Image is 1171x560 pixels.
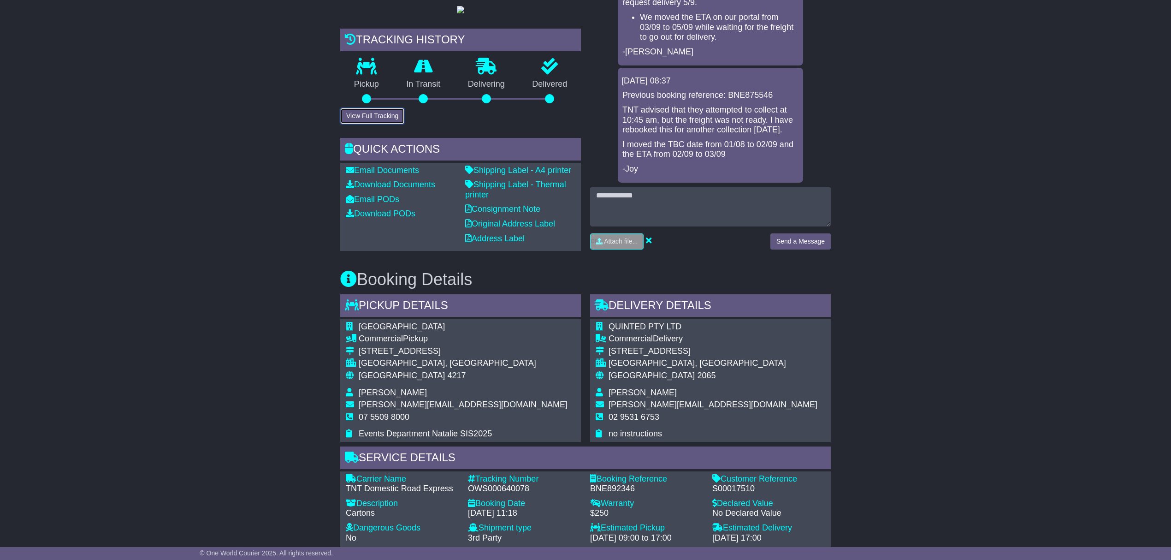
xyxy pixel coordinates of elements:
div: Customer Reference [712,474,825,484]
a: Email PODs [346,195,399,204]
span: QUINTED PTY LTD [609,322,681,331]
a: Download Documents [346,180,435,189]
div: TNT Domestic Road Express [346,484,459,494]
div: Shipment type [468,523,581,533]
span: No [346,533,356,542]
div: Booking Reference [590,474,703,484]
span: [PERSON_NAME][EMAIL_ADDRESS][DOMAIN_NAME] [359,400,568,409]
div: Cartons [346,508,459,518]
span: no instructions [609,429,662,438]
div: [STREET_ADDRESS] [609,346,817,357]
span: Commercial [359,334,403,343]
div: Delivery [609,334,817,344]
p: In Transit [393,79,455,89]
span: Events Department Natalie SIS2025 [359,429,492,438]
div: BNE892346 [590,484,703,494]
p: Delivering [454,79,519,89]
span: 07 5509 8000 [359,412,409,422]
div: Estimated Delivery [712,523,825,533]
div: Tracking Number [468,474,581,484]
p: -[PERSON_NAME] [622,47,798,57]
button: View Full Tracking [340,108,404,124]
span: Commercial [609,334,653,343]
div: $250 [590,508,703,518]
div: Quick Actions [340,138,581,163]
h3: Booking Details [340,270,831,289]
span: [PERSON_NAME] [359,388,427,397]
div: OWS000640078 [468,484,581,494]
div: No Declared Value [712,508,825,518]
span: [PERSON_NAME] [609,388,677,397]
p: Pickup [340,79,393,89]
span: [GEOGRAPHIC_DATA] [359,371,445,380]
a: Consignment Note [465,204,540,214]
div: Pickup [359,334,568,344]
div: Carrier Name [346,474,459,484]
span: 3rd Party [468,533,502,542]
div: Pickup Details [340,294,581,319]
div: Dangerous Goods [346,523,459,533]
a: Email Documents [346,166,419,175]
span: © One World Courier 2025. All rights reserved. [200,549,333,557]
span: 2065 [697,371,716,380]
p: Delivered [519,79,581,89]
span: [PERSON_NAME][EMAIL_ADDRESS][DOMAIN_NAME] [609,400,817,409]
a: Shipping Label - Thermal printer [465,180,566,199]
span: 02 9531 6753 [609,412,659,422]
img: GetPodImage [457,6,464,13]
div: Service Details [340,447,831,471]
div: Delivery Details [590,294,831,319]
span: 4217 [447,371,466,380]
div: [DATE] 11:18 [468,508,581,518]
div: [DATE] 09:00 to 17:00 [590,533,703,543]
div: [DATE] 17:00 [712,533,825,543]
div: [GEOGRAPHIC_DATA], [GEOGRAPHIC_DATA] [359,358,568,369]
div: Estimated Pickup [590,523,703,533]
div: Warranty [590,499,703,509]
div: Description [346,499,459,509]
div: Declared Value [712,499,825,509]
a: Address Label [465,234,525,243]
span: [GEOGRAPHIC_DATA] [359,322,445,331]
div: [GEOGRAPHIC_DATA], [GEOGRAPHIC_DATA] [609,358,817,369]
a: Original Address Label [465,219,555,228]
a: Shipping Label - A4 printer [465,166,571,175]
div: [DATE] 08:37 [621,76,799,86]
div: Booking Date [468,499,581,509]
a: Download PODs [346,209,415,218]
li: We moved the ETA on our portal from 03/09 to 05/09 while waiting for the freight to go out for de... [640,12,799,42]
p: TNT advised that they attempted to collect at 10:45 am, but the freight was not ready. I have reb... [622,105,798,135]
span: [GEOGRAPHIC_DATA] [609,371,695,380]
div: [STREET_ADDRESS] [359,346,568,357]
div: S00017510 [712,484,825,494]
div: Tracking history [340,29,581,54]
p: -Joy [622,164,798,174]
p: I moved the TBC date from 01/08 to 02/09 and the ETA from 02/09 to 03/09 [622,140,798,160]
button: Send a Message [770,233,831,250]
p: Previous booking reference: BNE875546 [622,90,798,101]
